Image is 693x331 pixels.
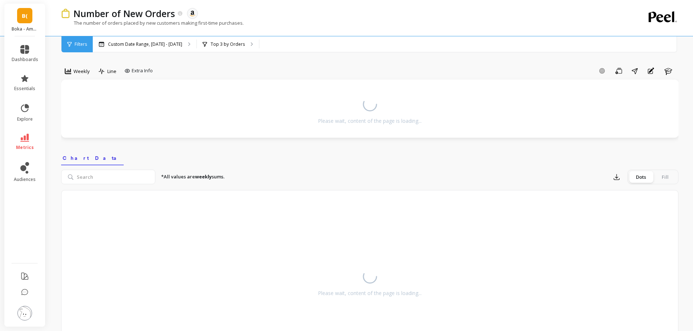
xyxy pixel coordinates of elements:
div: Please wait, content of the page is loading... [318,290,422,297]
p: *All values are sums. [161,173,224,181]
span: B( [22,12,28,20]
div: Fill [653,171,677,183]
p: Number of New Orders [73,7,175,20]
span: Line [107,68,116,75]
input: Search [61,170,155,184]
span: Chart Data [63,154,122,162]
div: Please wait, content of the page is loading... [318,117,422,125]
p: Boka - Amazon (Essor) [12,26,38,32]
img: api.amazon.svg [189,10,196,17]
p: Custom Date Range, [DATE] - [DATE] [108,41,182,47]
span: dashboards [12,57,38,62]
strong: weekly [195,173,212,180]
span: explore [17,116,33,122]
span: Weekly [73,68,90,75]
nav: Tabs [61,149,678,165]
div: Dots [629,171,653,183]
span: audiences [14,177,36,182]
span: metrics [16,145,34,150]
p: The number of orders placed by new customers making first-time purchases. [61,20,244,26]
span: Extra Info [132,67,153,74]
span: essentials [14,86,35,92]
img: header icon [61,9,70,18]
img: profile picture [17,306,32,320]
span: Filters [75,41,87,47]
p: Top 3 by Orders [211,41,245,47]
